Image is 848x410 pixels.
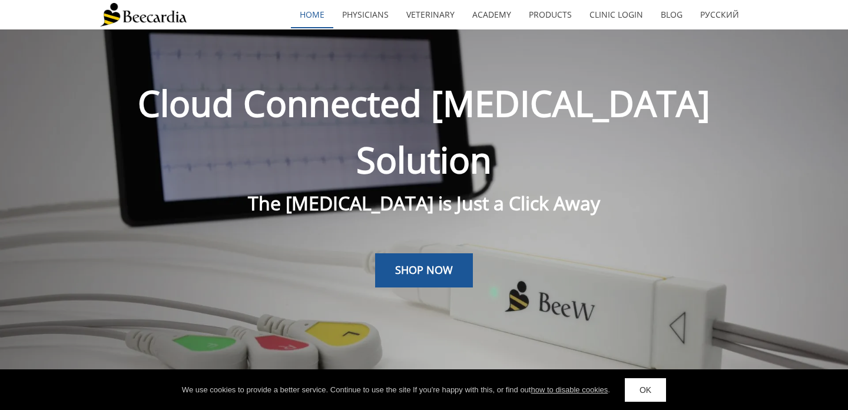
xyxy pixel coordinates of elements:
[291,1,333,28] a: home
[652,1,691,28] a: Blog
[182,384,610,396] div: We use cookies to provide a better service. Continue to use the site If you're happy with this, o...
[333,1,397,28] a: Physicians
[463,1,520,28] a: Academy
[581,1,652,28] a: Clinic Login
[531,385,608,394] a: how to disable cookies
[625,378,666,402] a: OK
[520,1,581,28] a: Products
[375,253,473,287] a: SHOP NOW
[100,3,187,27] img: Beecardia
[397,1,463,28] a: Veterinary
[138,79,710,184] span: Cloud Connected [MEDICAL_DATA] Solution
[395,263,453,277] span: SHOP NOW
[248,190,600,216] span: The [MEDICAL_DATA] is Just a Click Away
[691,1,748,28] a: Русский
